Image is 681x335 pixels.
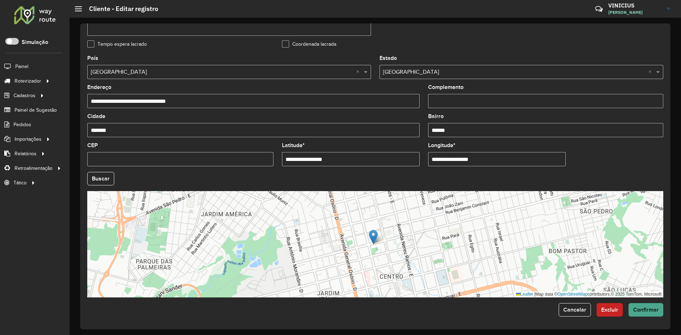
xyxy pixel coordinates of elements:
[282,40,336,48] label: Coordenada lacrada
[629,303,663,317] button: Confirmar
[82,5,158,13] h2: Cliente - Editar registro
[563,307,586,313] span: Cancelar
[87,141,98,150] label: CEP
[428,141,455,150] label: Longitude
[428,112,444,121] label: Bairro
[15,63,28,70] span: Painel
[87,172,114,185] button: Buscar
[514,291,663,297] div: Map data © contributors,© 2025 TomTom, Microsoft
[87,54,98,62] label: País
[601,307,618,313] span: Excluir
[15,150,37,157] span: Relatórios
[15,135,41,143] span: Importações
[608,2,661,9] h3: VINICIUS
[534,292,535,297] span: |
[15,106,57,114] span: Painel de Sugestão
[516,292,533,297] a: Leaflet
[608,9,661,16] span: [PERSON_NAME]
[87,112,105,121] label: Cidade
[648,68,654,76] span: Clear all
[87,40,147,48] label: Tempo espera lacrado
[369,230,378,244] img: Marker
[559,303,591,317] button: Cancelar
[15,164,52,172] span: Retroalimentação
[13,121,31,128] span: Pedidos
[13,179,27,186] span: Tático
[22,38,48,46] label: Simulação
[356,68,362,76] span: Clear all
[633,307,659,313] span: Confirmar
[558,292,588,297] a: OpenStreetMap
[15,77,41,85] span: Roteirizador
[428,83,464,91] label: Complemento
[282,141,305,150] label: Latitude
[597,303,623,317] button: Excluir
[13,92,35,99] span: Cadastros
[380,54,397,62] label: Estado
[87,83,111,91] label: Endereço
[591,1,607,17] a: Contato Rápido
